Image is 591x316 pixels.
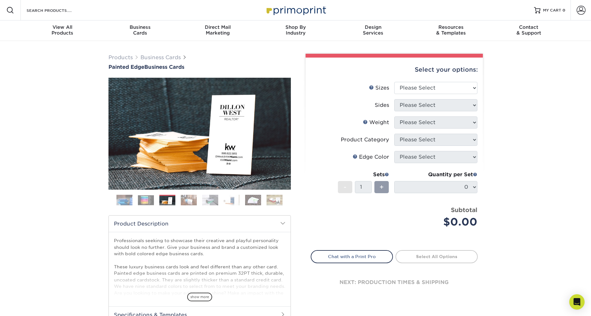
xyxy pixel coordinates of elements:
span: 0 [563,8,565,12]
div: Marketing [179,24,257,36]
div: & Templates [412,24,490,36]
span: Shop By [257,24,334,30]
a: Chat with a Print Pro [311,250,393,263]
a: Painted EdgeBusiness Cards [108,64,291,70]
a: Contact& Support [490,20,568,41]
div: Quantity per Set [394,171,477,178]
span: Painted Edge [108,64,144,70]
span: View All [24,24,101,30]
img: Business Cards 06 [224,194,240,206]
div: Open Intercom Messenger [569,294,585,310]
div: Edge Color [353,153,389,161]
div: Products [24,24,101,36]
span: Business [101,24,179,30]
div: & Support [490,24,568,36]
a: BusinessCards [101,20,179,41]
span: Contact [490,24,568,30]
span: MY CART [543,8,561,13]
img: Business Cards 02 [138,195,154,205]
span: Resources [412,24,490,30]
a: Direct MailMarketing [179,20,257,41]
span: + [379,182,384,192]
h2: Product Description [109,216,291,232]
img: Business Cards 01 [116,192,132,208]
div: Weight [363,119,389,126]
div: next: production times & shipping [311,263,478,302]
span: Design [334,24,412,30]
span: - [344,182,347,192]
div: Services [334,24,412,36]
div: Product Category [341,136,389,144]
img: Business Cards 05 [202,194,218,206]
img: Business Cards 03 [159,195,175,206]
div: Sides [375,101,389,109]
div: Sets [338,171,389,178]
span: show more [187,293,212,301]
img: Primoprint [264,3,328,17]
div: Industry [257,24,334,36]
a: Business Cards [140,54,181,60]
div: Select your options: [311,58,478,82]
a: Resources& Templates [412,20,490,41]
img: Business Cards 04 [181,194,197,206]
div: Cards [101,24,179,36]
img: Painted Edge 03 [108,71,291,197]
a: Select All Options [395,250,478,263]
img: Business Cards 08 [267,194,283,206]
a: Shop ByIndustry [257,20,334,41]
div: Sizes [369,84,389,92]
a: View AllProducts [24,20,101,41]
h1: Business Cards [108,64,291,70]
div: $0.00 [399,214,477,230]
input: SEARCH PRODUCTS..... [26,6,88,14]
img: Business Cards 07 [245,194,261,206]
a: Products [108,54,133,60]
strong: Subtotal [451,206,477,213]
span: Direct Mail [179,24,257,30]
a: DesignServices [334,20,412,41]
